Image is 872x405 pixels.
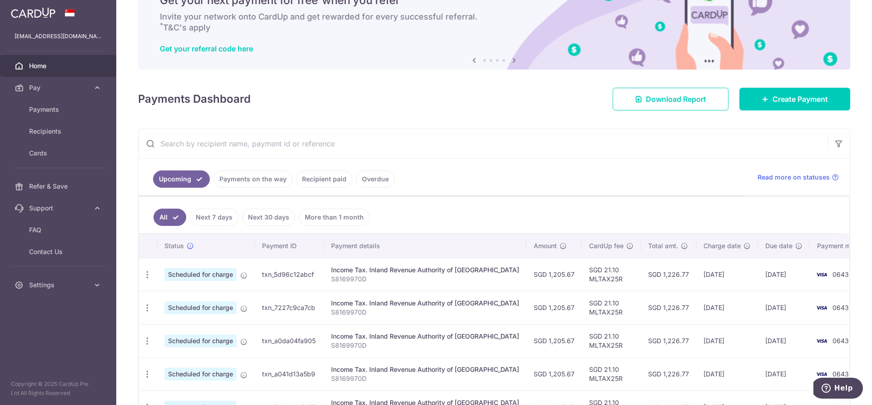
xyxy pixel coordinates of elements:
td: [DATE] [758,357,810,390]
a: Next 7 days [190,209,238,226]
th: Payment ID [255,234,324,258]
td: SGD 1,226.77 [641,258,696,291]
span: Home [29,61,89,70]
span: Charge date [704,241,741,250]
a: Overdue [356,170,395,188]
span: Pay [29,83,89,92]
td: [DATE] [758,258,810,291]
td: txn_a0da04fa905 [255,324,324,357]
a: More than 1 month [299,209,370,226]
a: Download Report [613,88,728,110]
td: [DATE] [696,258,758,291]
p: S8169970D [331,308,519,317]
a: Create Payment [739,88,850,110]
span: Support [29,204,89,213]
span: Refer & Save [29,182,89,191]
td: SGD 21.10 MLTAX25R [582,258,641,291]
h6: Invite your network onto CardUp and get rewarded for every successful referral. T&C's apply [160,11,828,33]
td: txn_7227c9ca7cb [255,291,324,324]
a: All [154,209,186,226]
span: 0643 [832,270,849,278]
td: SGD 1,226.77 [641,291,696,324]
span: Scheduled for charge [164,335,237,347]
div: Income Tax. Inland Revenue Authority of [GEOGRAPHIC_DATA] [331,265,519,275]
a: Next 30 days [242,209,295,226]
p: [EMAIL_ADDRESS][DOMAIN_NAME] [15,32,102,41]
td: SGD 21.10 MLTAX25R [582,291,641,324]
span: Read more on statuses [758,173,830,182]
h4: Payments Dashboard [138,91,251,107]
span: 0643 [832,370,849,378]
span: FAQ [29,225,89,235]
td: [DATE] [758,291,810,324]
th: Payment details [324,234,526,258]
img: Bank Card [813,335,831,346]
span: Total amt. [648,241,678,250]
td: SGD 1,205.67 [526,324,582,357]
span: Contact Us [29,247,89,256]
p: S8169970D [331,341,519,350]
img: Bank Card [813,269,831,280]
span: Payments [29,105,89,114]
td: [DATE] [696,291,758,324]
p: S8169970D [331,374,519,383]
td: SGD 1,226.77 [641,357,696,390]
span: 0643 [832,304,849,311]
a: Recipient paid [296,170,352,188]
td: SGD 1,205.67 [526,357,582,390]
td: SGD 1,205.67 [526,258,582,291]
div: Income Tax. Inland Revenue Authority of [GEOGRAPHIC_DATA] [331,365,519,374]
span: Status [164,241,184,250]
a: Read more on statuses [758,173,839,182]
span: Scheduled for charge [164,301,237,314]
p: S8169970D [331,275,519,284]
span: Cards [29,149,89,158]
td: [DATE] [696,357,758,390]
img: CardUp [11,7,55,18]
img: Bank Card [813,302,831,313]
a: Get your referral code here [160,44,253,53]
img: Bank Card [813,369,831,380]
span: Settings [29,280,89,290]
a: Payments on the way [213,170,292,188]
div: Income Tax. Inland Revenue Authority of [GEOGRAPHIC_DATA] [331,299,519,308]
span: Recipients [29,127,89,136]
iframe: Opens a widget where you can find more information [813,378,863,400]
td: [DATE] [696,324,758,357]
td: SGD 1,205.67 [526,291,582,324]
a: Upcoming [153,170,210,188]
td: SGD 21.10 MLTAX25R [582,324,641,357]
span: Amount [534,241,557,250]
span: Scheduled for charge [164,268,237,281]
span: CardUp fee [589,241,624,250]
span: Create Payment [773,94,828,105]
span: Download Report [646,94,706,105]
td: txn_5d96c12abcf [255,258,324,291]
span: 0643 [832,337,849,345]
td: SGD 1,226.77 [641,324,696,357]
td: txn_a041d13a5b9 [255,357,324,390]
span: Due date [765,241,793,250]
span: Scheduled for charge [164,368,237,380]
div: Income Tax. Inland Revenue Authority of [GEOGRAPHIC_DATA] [331,332,519,341]
td: SGD 21.10 MLTAX25R [582,357,641,390]
td: [DATE] [758,324,810,357]
input: Search by recipient name, payment id or reference [139,129,828,158]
